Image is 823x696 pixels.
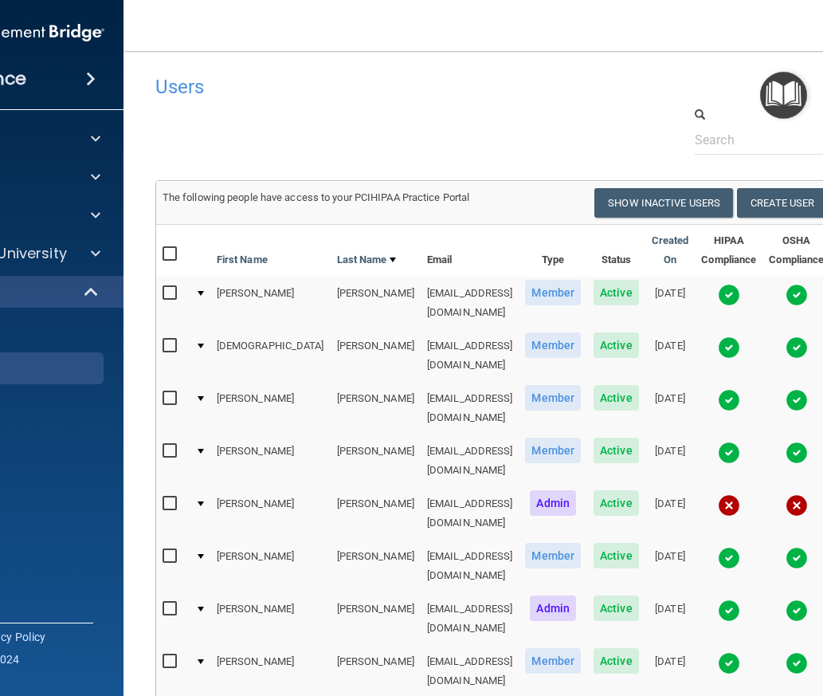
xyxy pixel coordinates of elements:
span: Active [594,385,639,411]
th: Status [587,225,645,277]
th: Email [421,225,519,277]
img: tick.e7d51cea.svg [786,389,808,411]
td: [EMAIL_ADDRESS][DOMAIN_NAME] [421,382,519,435]
span: Member [525,332,581,358]
img: tick.e7d51cea.svg [718,442,740,464]
td: [EMAIL_ADDRESS][DOMAIN_NAME] [421,329,519,382]
td: [PERSON_NAME] [210,277,331,329]
span: Member [525,648,581,674]
span: Admin [530,596,576,621]
img: tick.e7d51cea.svg [786,547,808,569]
td: [PERSON_NAME] [331,592,421,645]
span: Active [594,280,639,305]
span: Active [594,648,639,674]
h4: Users [155,77,594,97]
img: tick.e7d51cea.svg [718,336,740,359]
span: Active [594,543,639,568]
img: tick.e7d51cea.svg [786,442,808,464]
td: [PERSON_NAME] [210,592,331,645]
td: [PERSON_NAME] [210,382,331,435]
td: [DATE] [645,382,696,435]
td: [EMAIL_ADDRESS][DOMAIN_NAME] [421,277,519,329]
img: tick.e7d51cea.svg [718,389,740,411]
td: [PERSON_NAME] [210,487,331,540]
td: [DATE] [645,277,696,329]
span: Member [525,438,581,463]
img: tick.e7d51cea.svg [718,652,740,674]
img: tick.e7d51cea.svg [786,336,808,359]
span: Member [525,543,581,568]
a: First Name [217,250,268,269]
img: cross.ca9f0e7f.svg [718,494,740,517]
td: [DATE] [645,540,696,592]
td: [EMAIL_ADDRESS][DOMAIN_NAME] [421,435,519,487]
th: Type [519,225,587,277]
iframe: Drift Widget Chat Controller [547,583,804,647]
td: [EMAIL_ADDRESS][DOMAIN_NAME] [421,592,519,645]
td: [DATE] [645,487,696,540]
span: Member [525,385,581,411]
td: [EMAIL_ADDRESS][DOMAIN_NAME] [421,487,519,540]
td: [PERSON_NAME] [331,435,421,487]
a: Last Name [337,250,396,269]
td: [DEMOGRAPHIC_DATA] [210,329,331,382]
td: [PERSON_NAME] [331,277,421,329]
td: [PERSON_NAME] [210,540,331,592]
img: tick.e7d51cea.svg [786,652,808,674]
span: Active [594,490,639,516]
button: Open Resource Center [760,72,807,119]
th: HIPAA Compliance [695,225,762,277]
span: The following people have access to your PCIHIPAA Practice Portal [163,191,470,203]
img: tick.e7d51cea.svg [718,284,740,306]
span: Member [525,280,581,305]
td: [PERSON_NAME] [331,487,421,540]
td: [PERSON_NAME] [210,435,331,487]
span: Active [594,332,639,358]
a: Created On [652,231,689,269]
td: [PERSON_NAME] [331,540,421,592]
img: tick.e7d51cea.svg [718,547,740,569]
img: tick.e7d51cea.svg [786,284,808,306]
td: [EMAIL_ADDRESS][DOMAIN_NAME] [421,540,519,592]
td: [PERSON_NAME] [331,329,421,382]
button: Show Inactive Users [594,188,733,218]
td: [PERSON_NAME] [331,382,421,435]
img: cross.ca9f0e7f.svg [786,494,808,517]
td: [DATE] [645,435,696,487]
td: [DATE] [645,329,696,382]
span: Admin [530,490,576,516]
span: Active [594,438,639,463]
